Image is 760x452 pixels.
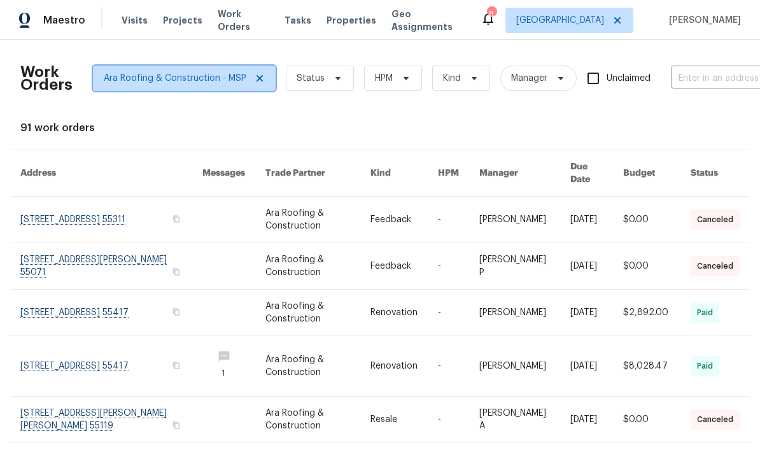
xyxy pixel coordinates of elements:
td: Ara Roofing & Construction [255,197,360,243]
span: Ara Roofing & Construction - MSP [104,72,246,85]
th: Status [680,150,750,197]
td: Renovation [360,290,428,336]
td: Ara Roofing & Construction [255,290,360,336]
span: Maestro [43,14,85,27]
span: Tasks [285,16,311,25]
span: Status [297,72,325,85]
td: Ara Roofing & Construction [255,243,360,290]
span: Projects [163,14,202,27]
span: Unclaimed [607,72,651,85]
th: Kind [360,150,428,197]
td: Ara Roofing & Construction [255,397,360,443]
th: Address [10,150,192,197]
th: Due Date [560,150,613,197]
span: Visits [122,14,148,27]
span: Manager [511,72,547,85]
span: [GEOGRAPHIC_DATA] [516,14,604,27]
span: Geo Assignments [391,8,465,33]
td: - [428,243,469,290]
td: Renovation [360,336,428,397]
span: [PERSON_NAME] [664,14,741,27]
button: Copy Address [171,266,182,278]
td: [PERSON_NAME] A [469,397,560,443]
th: Budget [613,150,680,197]
td: - [428,397,469,443]
td: Resale [360,397,428,443]
th: HPM [428,150,469,197]
div: 8 [487,8,496,20]
td: - [428,197,469,243]
td: [PERSON_NAME] P [469,243,560,290]
th: Manager [469,150,560,197]
h2: Work Orders [20,66,73,91]
td: [PERSON_NAME] [469,197,560,243]
th: Trade Partner [255,150,360,197]
td: Feedback [360,197,428,243]
span: HPM [375,72,393,85]
td: [PERSON_NAME] [469,336,560,397]
td: - [428,290,469,336]
button: Copy Address [171,420,182,431]
button: Copy Address [171,213,182,225]
span: Kind [443,72,461,85]
button: Copy Address [171,360,182,371]
div: 91 work orders [20,122,740,134]
th: Messages [192,150,255,197]
td: Ara Roofing & Construction [255,336,360,397]
span: Properties [327,14,376,27]
td: - [428,336,469,397]
td: [PERSON_NAME] [469,290,560,336]
button: Copy Address [171,306,182,318]
td: Feedback [360,243,428,290]
span: Work Orders [218,8,269,33]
